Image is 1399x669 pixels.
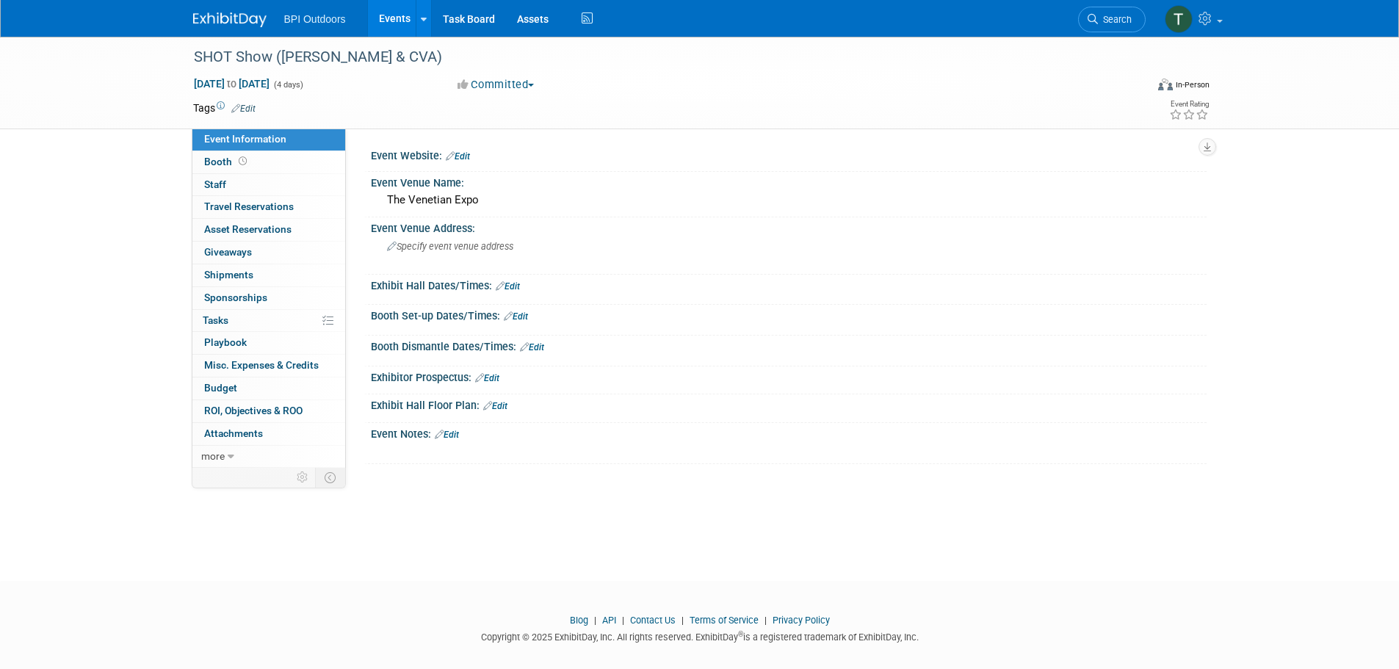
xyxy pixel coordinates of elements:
div: The Venetian Expo [382,189,1196,211]
a: Blog [570,615,588,626]
a: API [602,615,616,626]
img: TJ Gross [1165,5,1193,33]
span: Staff [204,178,226,190]
a: Edit [504,311,528,322]
img: ExhibitDay [193,12,267,27]
sup: ® [738,630,743,638]
span: [DATE] [DATE] [193,77,270,90]
div: Exhibitor Prospectus: [371,366,1207,386]
button: Committed [452,77,540,93]
a: Attachments [192,423,345,445]
a: more [192,446,345,468]
div: Event Rating [1169,101,1209,108]
span: Sponsorships [204,292,267,303]
div: Event Website: [371,145,1207,164]
span: Booth not reserved yet [236,156,250,167]
a: Edit [475,373,499,383]
div: Booth Dismantle Dates/Times: [371,336,1207,355]
a: Edit [446,151,470,162]
a: Edit [435,430,459,440]
div: Exhibit Hall Dates/Times: [371,275,1207,294]
span: | [678,615,687,626]
a: Tasks [192,310,345,332]
span: Shipments [204,269,253,281]
a: Staff [192,174,345,196]
a: Terms of Service [690,615,759,626]
td: Toggle Event Tabs [315,468,345,487]
div: In-Person [1175,79,1210,90]
span: Event Information [204,133,286,145]
td: Personalize Event Tab Strip [290,468,316,487]
a: Edit [231,104,256,114]
span: Booth [204,156,250,167]
div: Event Notes: [371,423,1207,442]
div: SHOT Show ([PERSON_NAME] & CVA) [189,44,1124,70]
a: ROI, Objectives & ROO [192,400,345,422]
span: Specify event venue address [387,241,513,252]
span: BPI Outdoors [284,13,346,25]
span: Tasks [203,314,228,326]
a: Travel Reservations [192,196,345,218]
td: Tags [193,101,256,115]
span: more [201,450,225,462]
span: Search [1098,14,1132,25]
a: Misc. Expenses & Credits [192,355,345,377]
span: Attachments [204,427,263,439]
a: Asset Reservations [192,219,345,241]
span: (4 days) [272,80,303,90]
a: Search [1078,7,1146,32]
a: Privacy Policy [773,615,830,626]
span: | [761,615,770,626]
span: Misc. Expenses & Credits [204,359,319,371]
div: Event Format [1059,76,1210,98]
a: Budget [192,377,345,399]
div: Event Venue Name: [371,172,1207,190]
span: ROI, Objectives & ROO [204,405,303,416]
span: Playbook [204,336,247,348]
a: Contact Us [630,615,676,626]
a: Booth [192,151,345,173]
a: Shipments [192,264,345,286]
span: Asset Reservations [204,223,292,235]
span: Giveaways [204,246,252,258]
a: Event Information [192,129,345,151]
span: to [225,78,239,90]
a: Edit [496,281,520,292]
span: Budget [204,382,237,394]
img: Format-Inperson.png [1158,79,1173,90]
div: Booth Set-up Dates/Times: [371,305,1207,324]
span: Travel Reservations [204,200,294,212]
div: Exhibit Hall Floor Plan: [371,394,1207,413]
div: Event Venue Address: [371,217,1207,236]
a: Edit [483,401,507,411]
a: Edit [520,342,544,352]
span: | [618,615,628,626]
span: | [590,615,600,626]
a: Giveaways [192,242,345,264]
a: Sponsorships [192,287,345,309]
a: Playbook [192,332,345,354]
